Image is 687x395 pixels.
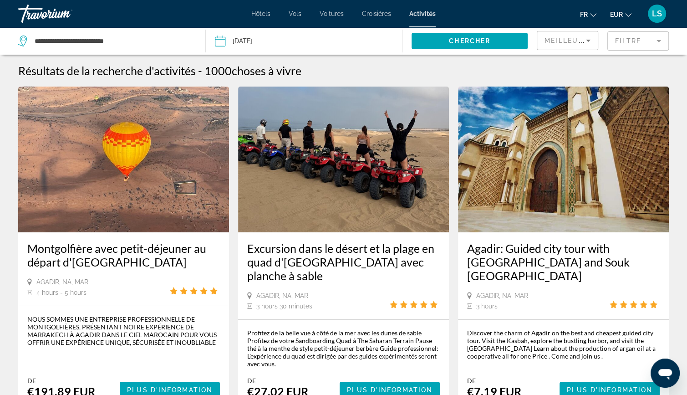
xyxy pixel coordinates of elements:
[238,87,449,232] img: 53.jpg
[449,37,490,45] span: Chercher
[610,11,623,18] span: EUR
[232,64,301,77] span: choses à vivre
[476,292,528,299] span: Agadir, NA, MAR
[256,303,312,310] span: 3 hours 30 minutes
[289,10,301,17] a: Vols
[467,241,660,282] a: Agadir: Guided city tour with [GEOGRAPHIC_DATA] and Souk [GEOGRAPHIC_DATA]
[580,8,596,21] button: Change language
[247,329,440,368] div: Profitez de la belle vue à côté de la mer avec les dunes de sable Profitez de votre Sandboarding ...
[127,386,213,394] span: Plus d'information
[256,292,308,299] span: Agadir, NA, MAR
[610,8,631,21] button: Change currency
[651,359,680,388] iframe: Bouton de lancement de la fenêtre de messagerie
[458,87,669,232] img: 68.jpg
[467,329,660,360] div: Discover the charm of Agadir on the best and cheapest guided city tour. Visit the Kasbah, explore...
[545,35,590,46] mat-select: Sort by
[607,31,669,51] button: Filter
[198,64,202,77] span: -
[204,64,301,77] h2: 1000
[36,289,87,296] span: 4 hours - 5 hours
[18,64,196,77] h1: Résultats de la recherche d'activités
[409,10,436,17] a: Activités
[36,278,88,286] span: Agadir, NA, MAR
[27,377,95,385] div: De
[567,386,652,394] span: Plus d'information
[27,315,220,346] div: NOUS SOMMES UNE ENTREPRISE PROFESSIONNELLE DE MONTGOLFIÈRES, PRÉSENTANT NOTRE EXPÉRIENCE DE MARRA...
[247,377,308,385] div: De
[320,10,344,17] a: Voitures
[247,241,440,282] a: Excursion dans le désert et la plage en quad d'[GEOGRAPHIC_DATA] avec planche à sable
[645,4,669,23] button: User Menu
[467,377,521,385] div: De
[545,37,626,44] span: Meilleures ventes
[652,9,662,18] span: LS
[215,27,402,55] button: Date: Sep 23, 2025
[362,10,391,17] a: Croisières
[476,303,498,310] span: 3 hours
[251,10,270,17] a: Hôtels
[27,241,220,269] a: Montgolfière avec petit-déjeuner au départ d'[GEOGRAPHIC_DATA]
[412,33,528,49] button: Chercher
[580,11,588,18] span: fr
[18,2,109,26] a: Travorium
[347,386,433,394] span: Plus d'information
[18,87,229,232] img: e9.jpg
